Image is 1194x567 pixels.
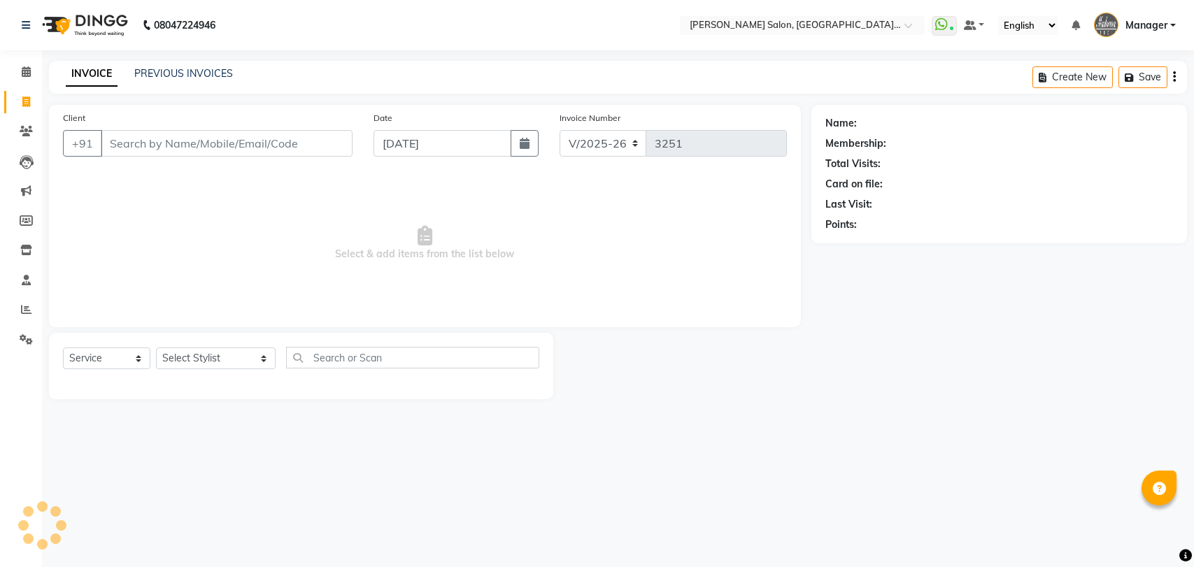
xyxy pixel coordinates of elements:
input: Search or Scan [286,347,540,368]
button: +91 [63,130,102,157]
b: 08047224946 [154,6,215,45]
button: Save [1118,66,1167,88]
label: Date [374,112,392,124]
iframe: chat widget [1135,511,1180,553]
input: Search by Name/Mobile/Email/Code [101,130,353,157]
span: Manager [1125,18,1167,33]
img: logo [36,6,132,45]
div: Points: [825,217,857,232]
div: Card on file: [825,177,883,192]
label: Client [63,112,85,124]
div: Name: [825,116,857,131]
div: Last Visit: [825,197,872,212]
label: Invoice Number [560,112,620,124]
img: Manager [1094,13,1118,37]
button: Create New [1032,66,1113,88]
span: Select & add items from the list below [63,173,787,313]
div: Membership: [825,136,886,151]
div: Total Visits: [825,157,881,171]
a: INVOICE [66,62,118,87]
a: PREVIOUS INVOICES [134,67,233,80]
